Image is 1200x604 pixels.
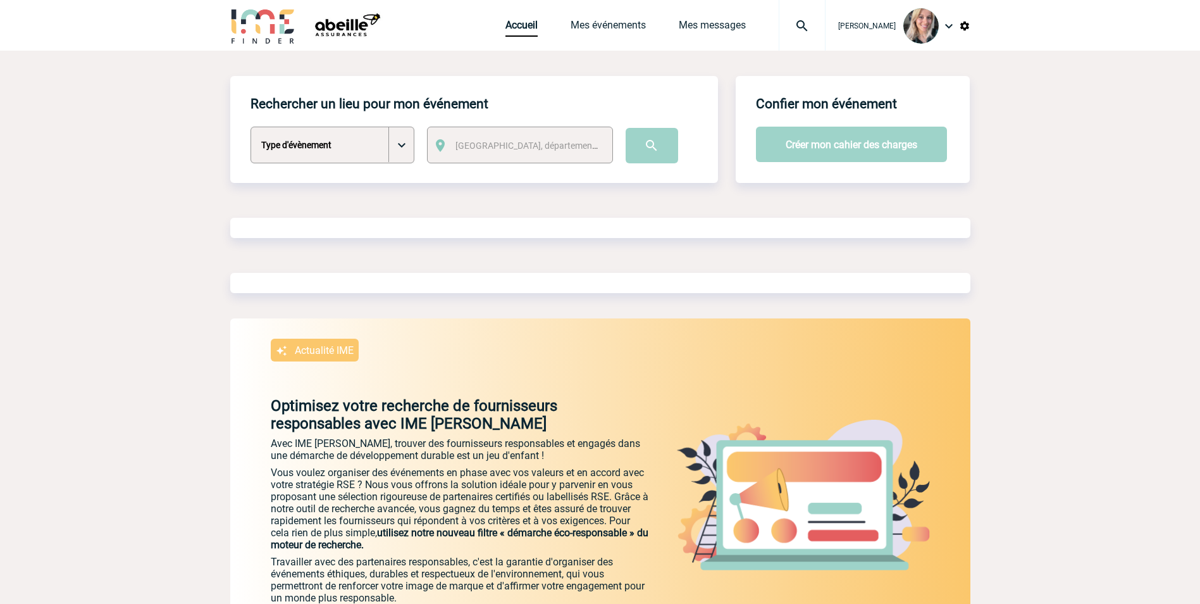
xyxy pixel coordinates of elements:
p: Actualité IME [295,344,354,356]
p: Avec IME [PERSON_NAME], trouver des fournisseurs responsables et engagés dans une démarche de dév... [271,437,650,462]
h4: Rechercher un lieu pour mon événement [251,96,488,111]
span: [GEOGRAPHIC_DATA], département, région... [455,141,631,151]
img: IME-Finder [230,8,296,44]
img: 129785-0.jpg [903,8,939,44]
span: utilisez notre nouveau filtre « démarche éco-responsable » du moteur de recherche. [271,527,648,551]
a: Accueil [505,19,538,37]
img: actu.png [677,420,930,570]
input: Submit [626,128,678,163]
p: Vous voulez organiser des événements en phase avec vos valeurs et en accord avec votre stratégie ... [271,467,650,551]
span: [PERSON_NAME] [838,22,896,30]
p: Optimisez votre recherche de fournisseurs responsables avec IME [PERSON_NAME] [230,397,650,432]
h4: Confier mon événement [756,96,897,111]
button: Créer mon cahier des charges [756,127,947,162]
a: Mes événements [571,19,646,37]
a: Mes messages [679,19,746,37]
p: Travailler avec des partenaires responsables, c'est la garantie d'organiser des événements éthiqu... [271,556,650,604]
